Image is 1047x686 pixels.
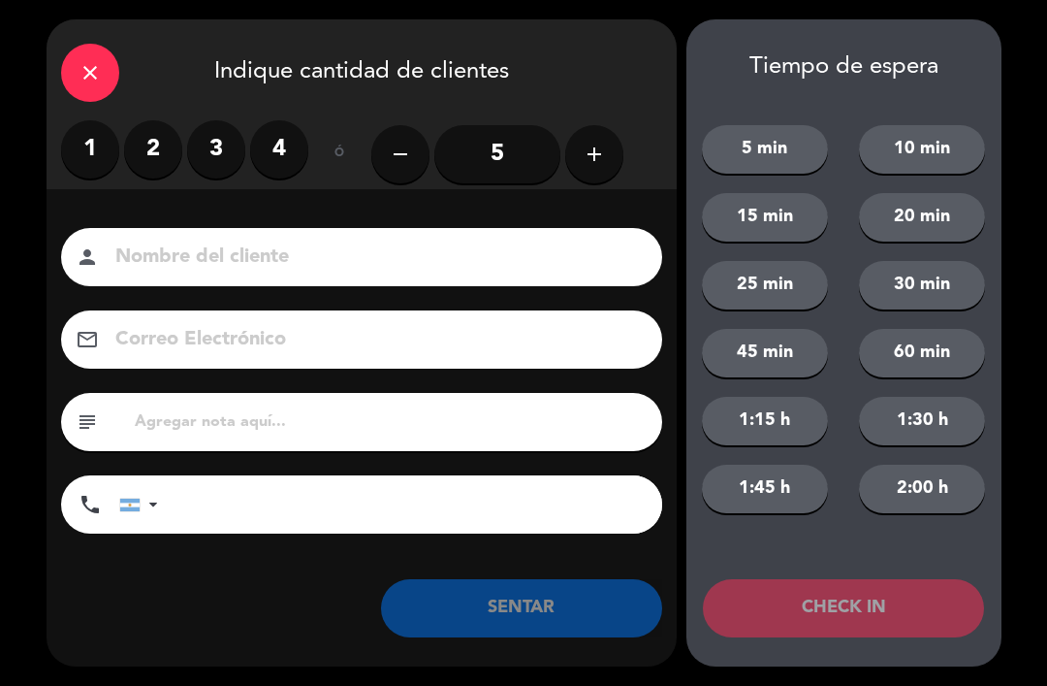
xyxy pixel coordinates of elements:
button: 20 min [859,193,985,242]
input: Nombre del cliente [113,241,637,275]
button: 1:30 h [859,397,985,445]
button: 60 min [859,329,985,377]
button: SENTAR [381,579,662,637]
div: Indique cantidad de clientes [47,19,677,120]
div: Tiempo de espera [686,53,1001,82]
label: 4 [250,120,308,179]
label: 3 [187,120,245,179]
button: add [565,125,623,183]
button: 1:45 h [702,465,828,513]
i: phone [79,493,102,516]
i: email [76,328,99,351]
button: 30 min [859,261,985,310]
button: 2:00 h [859,465,985,513]
button: 25 min [702,261,828,310]
i: close [79,61,102,84]
input: Agregar nota aquí... [133,408,648,436]
button: 1:15 h [702,397,828,445]
label: 1 [61,120,119,179]
div: Argentina: +54 [120,476,165,533]
label: 2 [124,120,182,179]
div: ó [308,120,371,188]
i: subject [76,410,99,434]
button: CHECK IN [703,579,984,637]
button: remove [371,125,429,183]
i: person [76,245,99,269]
i: remove [389,143,412,166]
button: 10 min [859,125,985,174]
button: 15 min [702,193,828,242]
button: 45 min [702,329,828,377]
button: 5 min [702,125,828,174]
i: add [583,143,606,166]
input: Correo Electrónico [113,323,637,357]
